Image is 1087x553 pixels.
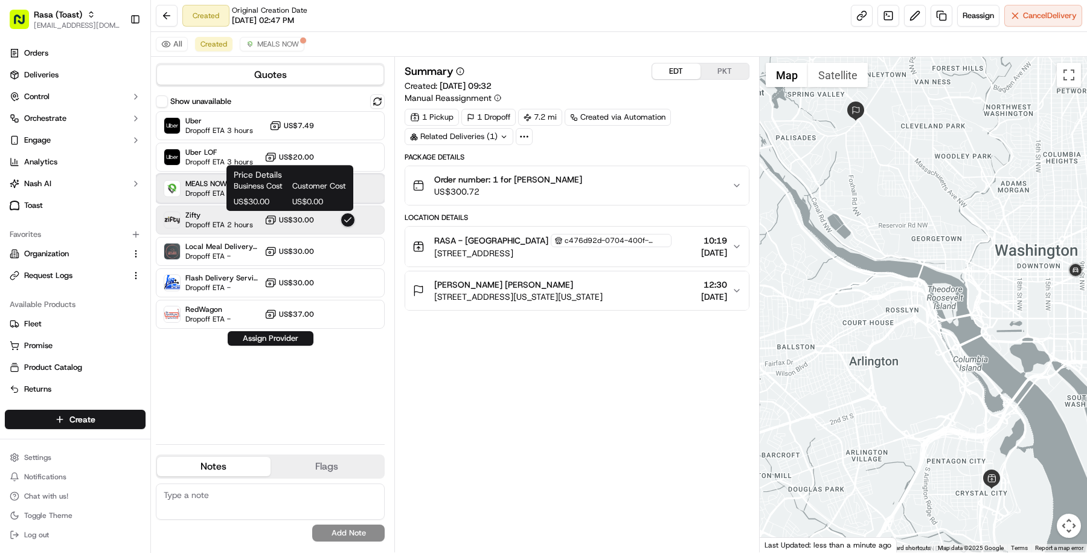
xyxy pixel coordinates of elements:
button: Control [5,87,146,106]
a: Orders [5,44,146,63]
span: US$20.00 [279,152,314,162]
button: Assign Provider [228,331,313,346]
span: Manual Reassignment [405,92,492,104]
a: Toast [5,196,146,215]
button: Reassign [957,5,999,27]
span: Engage [24,135,51,146]
span: Original Creation Date [232,5,307,15]
button: PKT [701,63,749,79]
h3: Summary [405,66,454,77]
span: Dropoff ETA - [185,283,260,293]
span: Organization [24,248,69,259]
span: US$37.00 [279,309,314,319]
button: Manual Reassignment [405,92,501,104]
button: US$7.49 [269,120,314,132]
div: Last Updated: less than a minute ago [760,537,897,552]
span: MEALS NOW [257,39,299,49]
span: US$30.00 [234,196,287,207]
button: Chat with us! [5,488,146,505]
button: Created [195,37,232,51]
div: Available Products [5,295,146,314]
span: 12:30 [701,279,727,291]
span: RASA - [GEOGRAPHIC_DATA] [434,234,548,247]
button: Flags [271,457,384,476]
button: Toggle Theme [5,507,146,524]
button: Start new chat [205,118,220,133]
span: Zifty [185,210,253,220]
div: 1 Pickup [405,109,459,126]
button: Show street map [766,63,808,87]
button: Product Catalog [5,358,146,377]
button: US$37.00 [265,308,314,320]
span: [DATE] [701,247,727,259]
span: Promise [24,340,53,351]
span: API Documentation [114,270,194,282]
div: Location Details [405,213,749,222]
img: Google [763,537,803,552]
div: We're available if you need us! [54,127,166,137]
span: US$0.00 [292,196,346,207]
span: Chat with us! [24,491,68,501]
a: Open this area in Google Maps (opens a new window) [763,537,803,552]
span: Local Meal Delivery (catering) [185,242,260,251]
span: Created [200,39,227,49]
span: • [100,219,104,229]
span: Flash Delivery Service [185,273,260,283]
a: 💻API Documentation [97,265,199,286]
button: EDT [652,63,701,79]
span: • [100,187,104,196]
img: melas_now_logo.png [245,39,255,49]
a: Returns [10,384,141,395]
button: US$20.00 [265,151,314,163]
span: US$30.00 [279,247,314,256]
span: c476d92d-0704-400f-9db1-fddef01950ec [565,236,667,245]
span: Uber LOF [185,147,253,157]
button: See all [187,154,220,169]
a: Powered byPylon [85,299,146,308]
img: Zach Benton [12,208,31,227]
span: Fleet [24,319,42,329]
img: Flash Delivery Service [164,275,180,291]
button: Promise [5,336,146,355]
a: Created via Automation [565,109,671,126]
button: Keyboard shortcuts [879,544,931,552]
span: Analytics [24,157,57,167]
span: [PERSON_NAME] [37,187,98,196]
span: Dropoff ETA 2 hours [185,220,253,230]
span: [STREET_ADDRESS] [434,247,672,259]
span: Rasa (Toast) [34,8,82,21]
img: Masood Aslam [12,175,31,195]
a: Request Logs [10,270,126,281]
span: Notifications [24,472,66,482]
span: Cancel Delivery [1023,10,1077,21]
span: Dropoff ETA 3 hours [185,157,253,167]
span: Product Catalog [24,362,82,373]
span: Map data ©2025 Google [938,545,1004,551]
a: Terms (opens in new tab) [1011,545,1028,551]
button: [EMAIL_ADDRESS][DOMAIN_NAME] [34,21,120,30]
img: Zifty [164,212,180,228]
span: Request Logs [24,270,72,281]
button: Order number: 1 for [PERSON_NAME]US$300.72 [405,166,749,205]
span: [DATE] [107,187,132,196]
button: RASA - [GEOGRAPHIC_DATA]c476d92d-0704-400f-9db1-fddef01950ec[STREET_ADDRESS]10:19[DATE] [405,227,749,267]
button: Notifications [5,468,146,485]
img: 8016278978528_b943e370aa5ada12b00a_72.png [25,115,47,137]
button: Log out [5,526,146,543]
span: Knowledge Base [24,270,92,282]
img: Uber LOF [164,149,180,165]
button: US$30.00 [265,214,314,226]
span: Uber [185,116,253,126]
div: 📗 [12,271,22,280]
span: Created: [405,80,492,92]
img: Uber [164,118,180,134]
span: US$30.00 [279,278,314,288]
button: Map camera controls [1057,514,1081,538]
p: Welcome 👋 [12,48,220,67]
button: US$30.00 [265,245,314,257]
span: US$7.49 [284,121,314,131]
span: Settings [24,453,51,462]
img: Nash [12,11,36,36]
